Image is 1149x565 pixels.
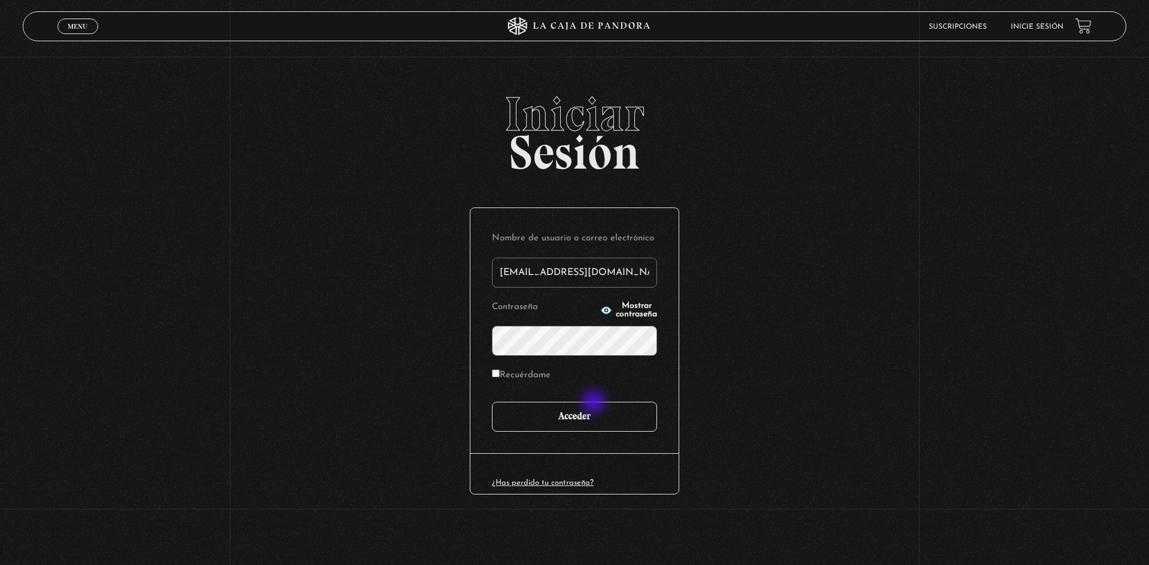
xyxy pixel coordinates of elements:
label: Contraseña [492,298,597,317]
button: Mostrar contraseña [600,302,657,319]
span: Cerrar [64,33,92,41]
label: Nombre de usuario o correo electrónico [492,230,657,248]
a: View your shopping cart [1075,18,1092,34]
h2: Sesión [23,90,1126,167]
input: Recuérdame [492,369,500,377]
span: Menu [68,23,87,30]
a: Suscripciones [929,23,987,30]
a: ¿Has perdido tu contraseña? [492,479,594,487]
label: Recuérdame [492,367,551,385]
input: Acceder [492,402,657,432]
span: Mostrar contraseña [616,302,657,319]
a: Inicie sesión [1011,23,1063,30]
span: Iniciar [23,90,1126,138]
